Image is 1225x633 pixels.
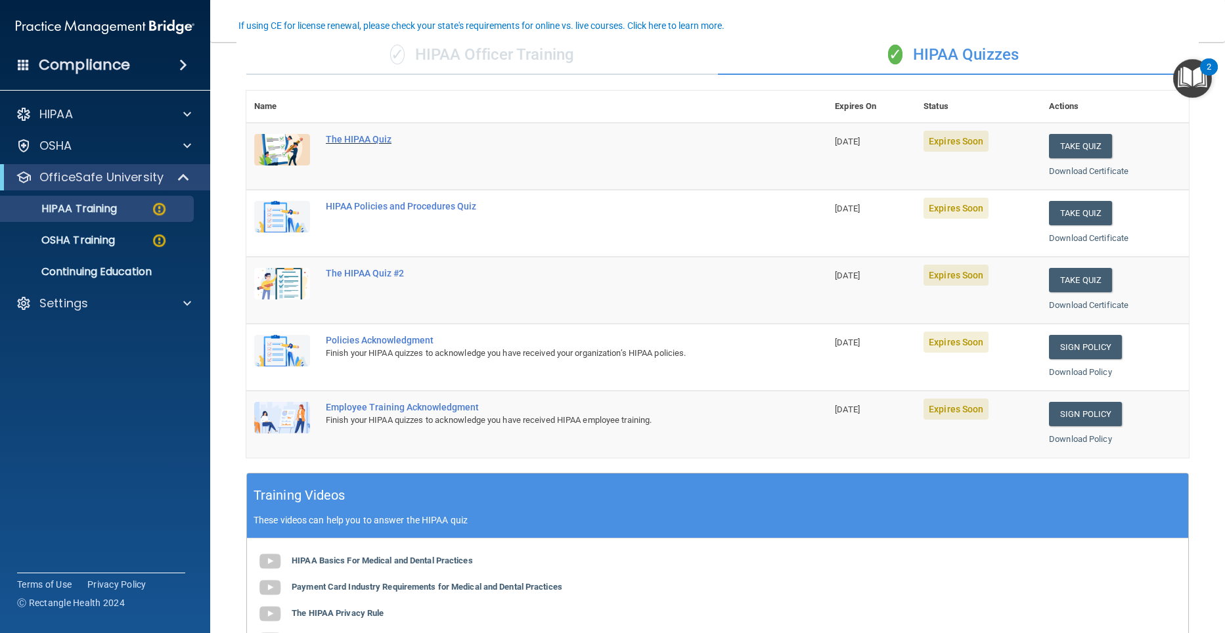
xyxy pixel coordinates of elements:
span: [DATE] [835,271,860,280]
div: HIPAA Quizzes [718,35,1190,75]
p: OSHA [39,138,72,154]
span: Expires Soon [924,265,989,286]
div: 2 [1207,67,1211,84]
div: Policies Acknowledgment [326,335,761,345]
span: Ⓒ Rectangle Health 2024 [17,596,125,609]
div: The HIPAA Quiz #2 [326,268,761,278]
p: HIPAA Training [9,202,117,215]
div: Employee Training Acknowledgment [326,402,761,412]
b: HIPAA Basics For Medical and Dental Practices [292,556,473,565]
button: If using CE for license renewal, please check your state's requirements for online vs. live cours... [236,19,726,32]
div: Finish your HIPAA quizzes to acknowledge you have received HIPAA employee training. [326,412,761,428]
a: Settings [16,295,191,311]
span: [DATE] [835,204,860,213]
b: Payment Card Industry Requirements for Medical and Dental Practices [292,582,562,592]
a: OSHA [16,138,191,154]
a: HIPAA [16,106,191,122]
th: Expires On [827,91,916,123]
img: gray_youtube_icon.38fcd6cc.png [257,548,283,575]
h5: Training Videos [254,484,345,507]
button: Take Quiz [1049,268,1112,292]
img: warning-circle.0cc9ac19.png [151,232,167,249]
a: Terms of Use [17,578,72,591]
div: Finish your HIPAA quizzes to acknowledge you have received your organization’s HIPAA policies. [326,345,761,361]
span: ✓ [888,45,902,64]
span: Expires Soon [924,399,989,420]
img: warning-circle.0cc9ac19.png [151,201,167,217]
span: Expires Soon [924,332,989,353]
a: Privacy Policy [87,578,146,591]
span: Expires Soon [924,131,989,152]
p: Continuing Education [9,265,188,278]
span: [DATE] [835,137,860,146]
a: Download Certificate [1049,233,1128,243]
div: HIPAA Policies and Procedures Quiz [326,201,761,211]
th: Name [246,91,318,123]
div: If using CE for license renewal, please check your state's requirements for online vs. live cours... [238,21,724,30]
button: Open Resource Center, 2 new notifications [1173,59,1212,98]
div: HIPAA Officer Training [246,35,718,75]
th: Status [916,91,1041,123]
iframe: Drift Widget Chat Controller [998,540,1209,592]
a: OfficeSafe University [16,169,190,185]
span: Expires Soon [924,198,989,219]
img: gray_youtube_icon.38fcd6cc.png [257,575,283,601]
a: Download Policy [1049,434,1112,444]
b: The HIPAA Privacy Rule [292,608,384,618]
a: Download Policy [1049,367,1112,377]
span: ✓ [390,45,405,64]
img: gray_youtube_icon.38fcd6cc.png [257,601,283,627]
th: Actions [1041,91,1189,123]
span: [DATE] [835,404,860,414]
button: Take Quiz [1049,201,1112,225]
a: Download Certificate [1049,300,1128,310]
p: Settings [39,295,88,311]
button: Take Quiz [1049,134,1112,158]
a: Download Certificate [1049,166,1128,176]
div: The HIPAA Quiz [326,134,761,144]
p: These videos can help you to answer the HIPAA quiz [254,515,1182,525]
span: [DATE] [835,338,860,347]
h4: Compliance [39,56,130,74]
p: HIPAA [39,106,73,122]
a: Sign Policy [1049,402,1122,426]
img: PMB logo [16,14,194,40]
a: Sign Policy [1049,335,1122,359]
p: OSHA Training [9,234,115,247]
p: OfficeSafe University [39,169,164,185]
